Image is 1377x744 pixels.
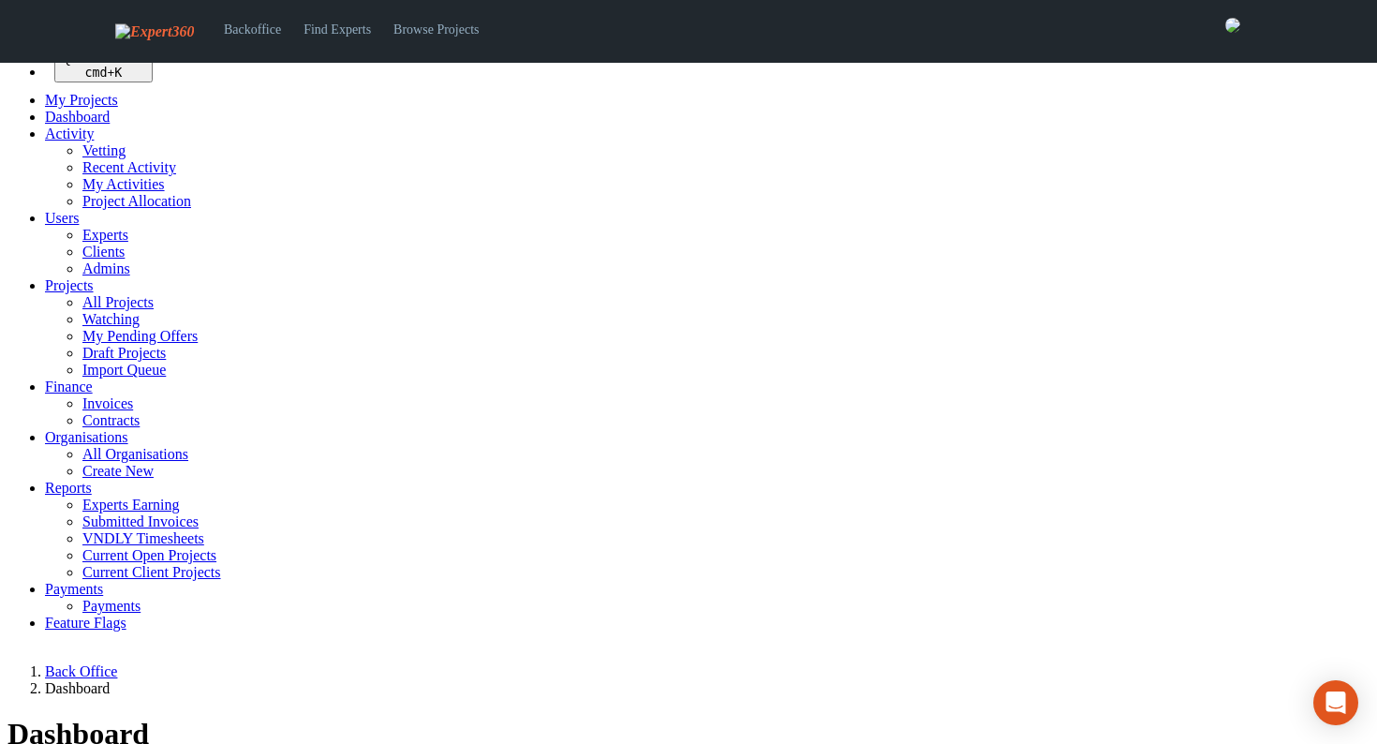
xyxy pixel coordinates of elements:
a: Dashboard [45,109,110,125]
a: Submitted Invoices [82,513,199,529]
kbd: K [114,66,122,80]
a: Users [45,210,79,226]
a: Payments [82,598,141,614]
a: Feature Flags [45,615,126,631]
a: All Projects [82,294,154,310]
a: Experts [82,227,128,243]
a: Contracts [82,412,140,428]
div: + [62,66,145,80]
a: Current Client Projects [82,564,221,580]
a: My Projects [45,92,118,108]
a: Vetting [82,142,126,158]
img: Expert360 [115,23,194,40]
img: 0421c9a1-ac87-4857-a63f-b59ed7722763-normal.jpeg [1225,18,1240,33]
a: Project Allocation [82,193,191,209]
a: My Pending Offers [82,328,198,344]
a: Recent Activity [82,159,176,175]
a: Finance [45,379,93,394]
div: Open Intercom Messenger [1313,680,1358,725]
a: Projects [45,277,94,293]
a: Payments [45,581,103,597]
a: Create New [82,463,154,479]
li: Dashboard [45,680,1370,697]
a: Current Open Projects [82,547,216,563]
a: Watching [82,311,140,327]
a: My Activities [82,176,165,192]
a: VNDLY Timesheets [82,530,204,546]
a: All Organisations [82,446,188,462]
a: Clients [82,244,125,260]
a: Admins [82,260,130,276]
a: Activity [45,126,94,141]
button: Quick search... cmd+K [54,49,153,82]
a: Invoices [82,395,133,411]
a: Reports [45,480,92,496]
a: Organisations [45,429,128,445]
a: Draft Projects [82,345,166,361]
a: Back Office [45,663,117,679]
a: Experts Earning [82,497,180,513]
kbd: cmd [84,66,107,80]
a: Import Queue [82,362,166,378]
